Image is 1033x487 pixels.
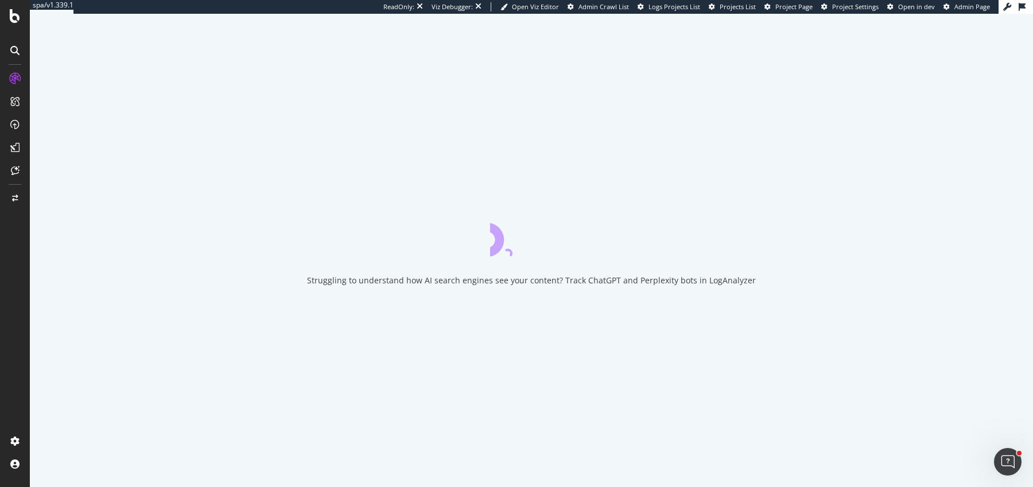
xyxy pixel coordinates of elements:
span: Admin Crawl List [578,2,629,11]
span: Admin Page [954,2,990,11]
a: Logs Projects List [638,2,700,11]
div: Viz Debugger: [432,2,473,11]
span: Open Viz Editor [512,2,559,11]
a: Projects List [709,2,756,11]
div: Struggling to understand how AI search engines see your content? Track ChatGPT and Perplexity bot... [307,275,756,286]
a: Project Settings [821,2,879,11]
a: Project Page [764,2,813,11]
a: Open Viz Editor [500,2,559,11]
div: ReadOnly: [383,2,414,11]
iframe: Intercom live chat [994,448,1022,476]
a: Open in dev [887,2,935,11]
span: Project Page [775,2,813,11]
span: Project Settings [832,2,879,11]
a: Admin Crawl List [568,2,629,11]
span: Projects List [720,2,756,11]
a: Admin Page [943,2,990,11]
span: Open in dev [898,2,935,11]
span: Logs Projects List [648,2,700,11]
div: animation [490,215,573,256]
